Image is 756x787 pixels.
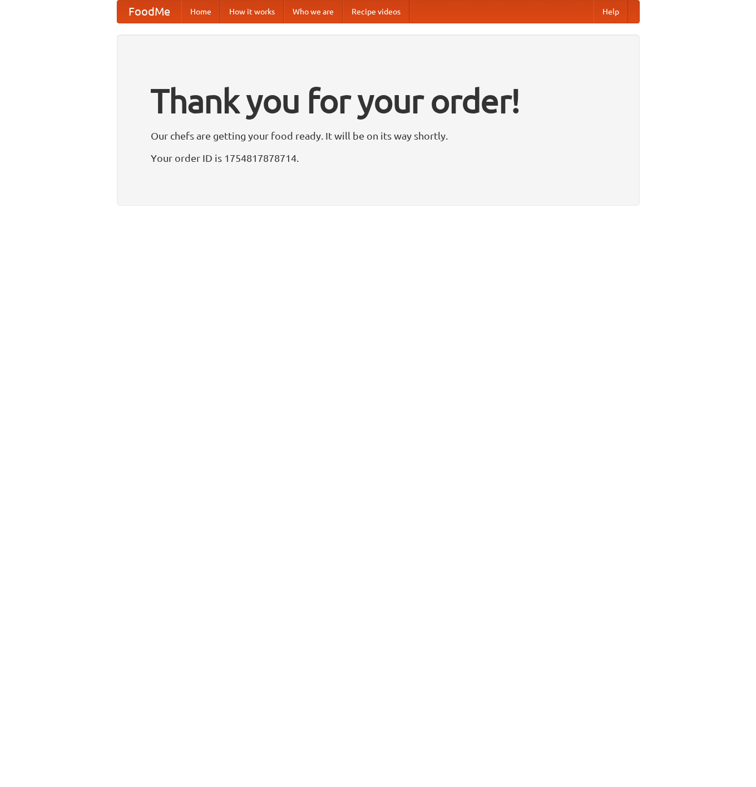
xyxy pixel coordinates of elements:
a: How it works [220,1,284,23]
a: FoodMe [117,1,181,23]
a: Home [181,1,220,23]
h1: Thank you for your order! [151,74,606,127]
a: Help [594,1,628,23]
a: Recipe videos [343,1,409,23]
a: Who we are [284,1,343,23]
p: Our chefs are getting your food ready. It will be on its way shortly. [151,127,606,144]
p: Your order ID is 1754817878714. [151,150,606,166]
